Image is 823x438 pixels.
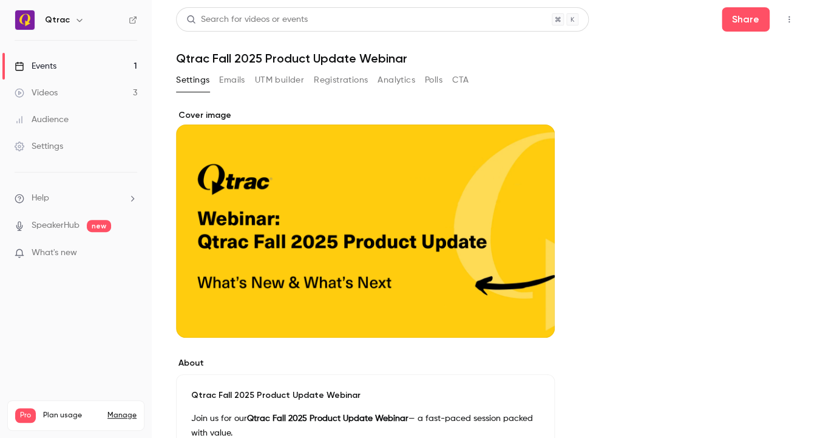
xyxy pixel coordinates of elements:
div: Step 3 - Contrast Custom Fields Overview [18,344,225,367]
button: Analytics [378,70,415,90]
img: Profile image for Salim [25,171,49,196]
p: Hey 👋 [24,86,218,107]
p: Qtrac Fall 2025 Product Update Webinar [191,389,540,402]
div: Videos [15,87,58,99]
h1: Qtrac Fall 2025 Product Update Webinar [176,51,799,66]
span: Search for help [25,276,98,289]
h6: Qtrac [45,14,70,26]
p: How can we help? [24,107,218,128]
img: Qtrac [15,10,35,30]
a: SpeakerHub [32,219,80,232]
div: We typically reply in a few minutes [25,236,203,248]
div: Manage the live webinar [25,304,203,317]
strong: Qtrac Fall 2025 Product Update Webinar [247,414,408,423]
li: help-dropdown-opener [15,192,137,205]
button: Settings [176,70,209,90]
button: Search for help [18,270,225,295]
div: Settings [15,140,63,152]
div: Send us a messageWe typically reply in a few minutes [12,213,231,259]
div: Profile image for Salimif we have pro plan, that's fine - we don't do many webinars now[PERSON_NA... [13,161,230,206]
div: Recent messageProfile image for Salimif we have pro plan, that's fine - we don't do many webinars... [12,143,231,207]
button: Registrations [314,70,368,90]
span: Help [32,192,49,205]
div: Step 4 - Contact Management Overview [18,322,225,344]
span: What's new [32,247,77,259]
button: Polls [425,70,442,90]
div: Step 4 - Contact Management Overview [25,327,203,340]
span: Messages [101,395,143,404]
div: Manage the live webinar [18,299,225,322]
button: Messages [81,365,161,414]
button: Share [722,7,770,32]
div: Send us a message [25,223,203,236]
button: CTA [452,70,469,90]
span: Pro [15,408,36,423]
div: Recent message [25,153,218,166]
div: • [DATE] [127,183,161,196]
span: Home [27,395,54,404]
div: [PERSON_NAME] [54,183,124,196]
div: Events [15,60,56,72]
span: Plan usage [43,411,100,420]
button: Help [162,365,243,414]
a: Manage [107,411,137,420]
section: Cover image [176,109,555,338]
button: Emails [219,70,245,90]
div: Audience [15,114,69,126]
button: UTM builder [255,70,304,90]
div: Search for videos or events [186,13,308,26]
img: Profile image for Luuk [130,19,154,44]
label: About [176,357,555,369]
span: new [87,220,111,232]
div: Close [209,19,231,41]
img: Profile image for Salim [176,19,200,44]
img: logo [24,22,44,41]
div: Step 3 - Contrast Custom Fields Overview [25,349,203,362]
span: if we have pro plan, that's fine - we don't do many webinars now [54,172,330,182]
img: Profile image for Maxim [153,19,177,44]
span: Help [192,395,212,404]
label: Cover image [176,109,555,121]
